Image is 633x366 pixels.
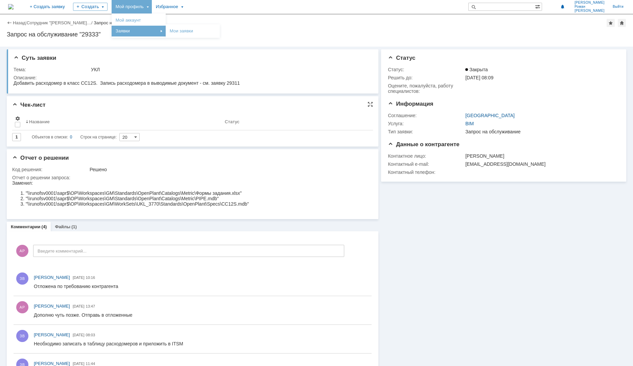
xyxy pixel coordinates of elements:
[14,16,237,21] li: "\\runofsv0001\sapr$\OP\Workspaces\GM\Standards\OpenPlant\Catalogs\Metric\PIPE.mdb"
[86,362,95,366] span: 11:44
[465,161,616,167] div: [EMAIL_ADDRESS][DOMAIN_NAME]
[465,113,515,118] a: [GEOGRAPHIC_DATA]
[388,153,464,159] div: Контактное лицо:
[16,245,28,257] span: АР
[388,161,464,167] div: Контактный e-mail:
[91,67,368,72] div: УКЛ
[388,129,464,134] div: Тип заявки:
[14,67,90,72] div: Тема:
[70,133,72,141] div: 0
[113,16,164,24] a: Мой аккаунт
[32,133,117,141] i: Строк на странице:
[11,224,41,229] a: Комментарии
[388,121,464,126] div: Услуга:
[34,332,70,337] span: [PERSON_NAME]
[465,129,616,134] div: Запрос на обслуживание
[34,361,70,366] span: [PERSON_NAME]
[113,27,164,35] div: Заявки
[167,27,218,35] a: Мои заявки
[388,55,415,61] span: Статус
[12,102,46,108] span: Чек-лист
[94,20,162,25] div: Запрос на обслуживание "29333"
[42,224,47,229] div: (4)
[222,113,368,130] th: Статус
[388,113,464,118] div: Соглашение:
[73,276,85,280] span: [DATE]
[388,169,464,175] div: Контактный телефон:
[27,20,91,25] a: Сотрудник "[PERSON_NAME]…
[14,21,237,26] li: "\\runofsv0001\sapr$\OP\Workspaces\GM\WorkSets\UKL_3770\Standards\OpenPlant\Specs\CC12S.mdb"
[55,224,70,229] a: Файлы
[71,224,77,229] div: (1)
[34,274,70,281] a: [PERSON_NAME]
[388,67,464,72] div: Статус:
[86,333,95,337] span: 08:03
[8,4,14,9] img: logo
[225,119,239,124] div: Статус
[8,4,14,9] a: Перейти на домашнюю страницу
[14,55,56,61] span: Суть заявки
[535,3,542,9] span: Расширенный поиск
[465,153,616,159] div: [PERSON_NAME]
[34,303,70,310] a: [PERSON_NAME]
[34,275,70,280] span: [PERSON_NAME]
[27,20,94,25] div: /
[465,67,488,72] span: Закрыта
[12,167,88,172] div: Код решения:
[388,141,460,148] span: Данные о контрагенте
[575,9,605,13] span: [PERSON_NAME]
[12,175,370,180] div: Отчет о решении запроса:
[607,19,615,27] div: Добавить в избранное
[465,121,474,126] a: BIM
[575,5,605,9] span: Роман
[32,135,68,139] span: Объектов в списке:
[73,304,85,308] span: [DATE]
[73,3,108,11] div: Создать
[90,167,368,172] div: Решено
[465,75,493,80] span: [DATE] 08:09
[34,332,70,338] a: [PERSON_NAME]
[25,20,26,25] div: |
[388,75,464,80] div: Решить до:
[14,75,370,80] div: Описание:
[86,276,95,280] span: 10:16
[73,333,85,337] span: [DATE]
[86,304,95,308] span: 13:47
[73,362,85,366] span: [DATE]
[14,10,237,16] li: "\\runofsv0001\sapr$\OP\Workspaces\GM\Standards\OpenPlant\Catalogs\Metric\Формы задания.xlsx"
[12,155,69,161] span: Отчет о решении
[23,113,222,130] th: Название
[388,83,464,94] div: Oцените, пожалуйста, работу специалистов:
[7,31,626,38] div: Запрос на обслуживание "29333"
[575,1,605,5] span: [PERSON_NAME]
[29,119,50,124] div: Название
[368,102,373,107] div: На всю страницу
[618,19,626,27] div: Сделать домашней страницей
[34,304,70,309] span: [PERSON_NAME]
[15,116,20,121] span: Настройки
[13,20,25,25] a: Назад
[388,101,433,107] span: Информация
